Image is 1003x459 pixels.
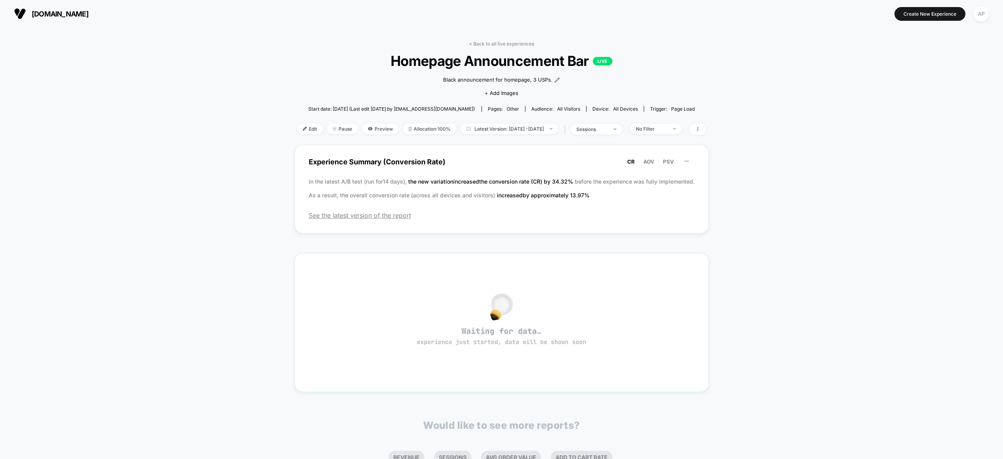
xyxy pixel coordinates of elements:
span: Allocation: 100% [403,124,456,134]
img: end [673,128,676,129]
span: Homepage Announcement Bar [317,53,686,69]
p: In the latest A/B test (run for 14 days), before the experience was fully implemented. As a resul... [309,175,695,202]
span: PSV [663,158,674,165]
div: Pages: [488,106,519,112]
span: all devices [613,106,638,112]
div: No Filter [636,126,667,132]
img: edit [303,127,307,131]
p: LIVE [593,57,612,66]
button: PSV [661,158,676,165]
img: end [614,128,616,130]
button: [DOMAIN_NAME] [12,7,91,20]
span: Latest Version: [DATE] - [DATE] [460,124,558,134]
img: end [550,128,552,129]
button: Create New Experience [894,7,965,21]
a: < Back to all live experiences [469,41,534,47]
span: Device: [586,106,644,112]
img: no_data [490,293,513,321]
span: + Add Images [485,90,518,96]
div: sessions [576,126,608,132]
span: All Visitors [557,106,580,112]
button: CR [625,158,637,165]
img: calendar [466,127,471,131]
button: AP [971,6,991,22]
span: | [562,124,570,135]
img: end [333,127,337,131]
span: [DOMAIN_NAME] [32,10,89,18]
span: CR [627,158,635,165]
span: increased by approximately 13.97 % [497,192,590,199]
span: the new variation increased the conversion rate (CR) by 34.32 % [408,178,575,185]
button: AOV [641,158,657,165]
span: Start date: [DATE] (Last edit [DATE] by [EMAIL_ADDRESS][DOMAIN_NAME]) [308,106,475,112]
span: AOV [643,158,654,165]
div: Trigger: [650,106,695,112]
img: rebalance [409,127,412,131]
p: Would like to see more reports? [423,419,580,431]
span: See the latest version of the report [309,211,695,219]
span: Experience Summary (Conversion Rate) [309,153,695,171]
div: Audience: [531,106,580,112]
span: Black announcement for homepage, 3 USPs. [443,76,552,84]
span: Pause [327,124,358,134]
div: AP [974,6,989,22]
span: Preview [362,124,399,134]
span: Page Load [671,106,695,112]
span: Waiting for data… [309,326,695,346]
span: experience just started, data will be shown soon [417,338,586,346]
span: Edit [297,124,323,134]
img: Visually logo [14,8,26,20]
span: other [507,106,519,112]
